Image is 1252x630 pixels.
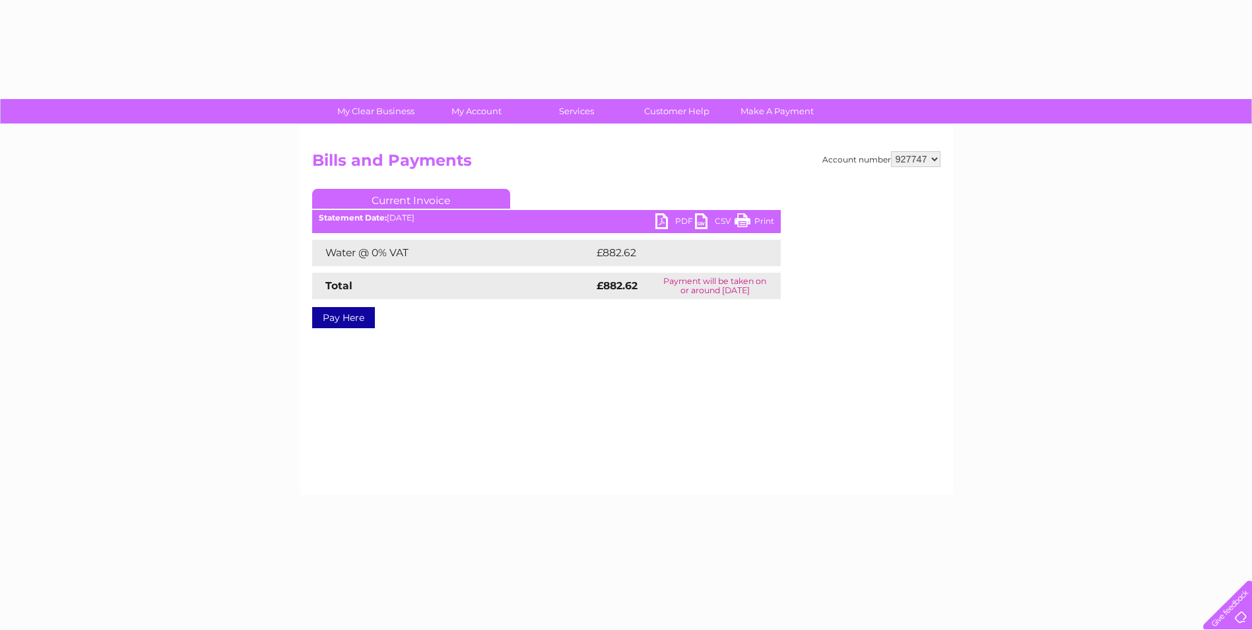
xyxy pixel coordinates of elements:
[321,99,430,123] a: My Clear Business
[319,213,387,223] b: Statement Date:
[312,307,375,328] a: Pay Here
[649,273,780,299] td: Payment will be taken on or around [DATE]
[695,213,735,232] a: CSV
[312,151,940,176] h2: Bills and Payments
[622,99,731,123] a: Customer Help
[735,213,774,232] a: Print
[312,240,593,266] td: Water @ 0% VAT
[723,99,832,123] a: Make A Payment
[422,99,531,123] a: My Account
[597,279,638,292] strong: £882.62
[593,240,758,266] td: £882.62
[822,151,940,167] div: Account number
[655,213,695,232] a: PDF
[325,279,352,292] strong: Total
[312,189,510,209] a: Current Invoice
[522,99,631,123] a: Services
[312,213,781,223] div: [DATE]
